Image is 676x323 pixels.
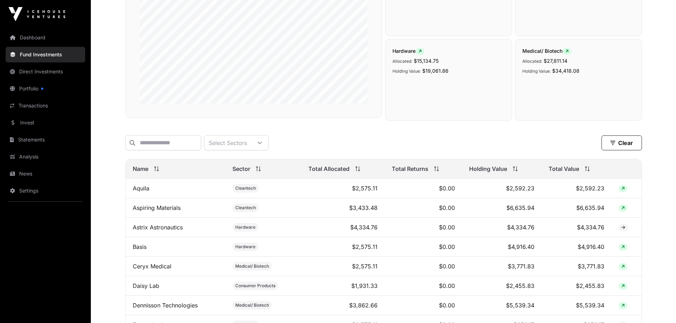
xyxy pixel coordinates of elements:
td: $4,916.40 [542,237,611,257]
td: $0.00 [385,276,462,296]
a: Aspiring Materials [133,204,181,211]
span: $34,418.08 [552,68,579,74]
td: $2,455.83 [462,276,542,296]
td: $3,433.48 [301,198,385,218]
span: Total Value [549,165,579,173]
td: $4,334.76 [542,218,611,237]
td: $4,334.76 [462,218,542,237]
span: Hardware [235,244,255,250]
a: Aquila [133,185,149,192]
span: Hardware [235,224,255,230]
span: Cleantech [235,185,256,191]
td: $0.00 [385,257,462,276]
span: Sector [232,165,250,173]
td: $0.00 [385,198,462,218]
span: $19,061.86 [422,68,449,74]
td: $0.00 [385,296,462,315]
td: $2,592.23 [462,179,542,198]
td: $2,575.11 [301,179,385,198]
span: Allocated: [392,59,412,64]
button: Clear [601,135,642,150]
a: Daisy Lab [133,282,159,289]
a: Statements [6,132,85,147]
a: Dashboard [6,30,85,45]
span: Holding Value: [522,68,551,74]
td: $3,862.66 [301,296,385,315]
span: Total Allocated [308,165,350,173]
span: Total Returns [392,165,428,173]
td: $3,771.83 [462,257,542,276]
a: Astrix Astronautics [133,224,183,231]
div: Select Sectors [204,135,251,150]
td: $5,539.34 [462,296,542,315]
td: $3,771.83 [542,257,611,276]
a: Invest [6,115,85,130]
span: $27,811.14 [544,58,567,64]
span: Allocated: [522,59,542,64]
td: $2,575.11 [301,257,385,276]
td: $6,635.94 [542,198,611,218]
td: $1,931.33 [301,276,385,296]
span: Consumer Products [235,283,275,289]
a: Transactions [6,98,85,113]
td: $0.00 [385,218,462,237]
a: Settings [6,183,85,199]
a: News [6,166,85,182]
td: $0.00 [385,179,462,198]
span: Hardware [392,48,424,54]
iframe: Chat Widget [641,289,676,323]
span: Holding Value [469,165,507,173]
a: Dennisson Technologies [133,302,198,309]
td: $5,539.34 [542,296,611,315]
td: $2,575.11 [301,237,385,257]
span: Medical/ Biotech [235,263,269,269]
td: $0.00 [385,237,462,257]
span: Name [133,165,148,173]
td: $6,635.94 [462,198,542,218]
span: $15,134.75 [414,58,439,64]
a: Portfolio [6,81,85,96]
td: $2,592.23 [542,179,611,198]
span: Cleantech [235,205,256,211]
a: Fund Investments [6,47,85,62]
span: Medical/ Biotech [235,302,269,308]
td: $4,916.40 [462,237,542,257]
td: $2,455.83 [542,276,611,296]
a: Basis [133,243,147,250]
a: Analysis [6,149,85,165]
span: Holding Value: [392,68,421,74]
img: Icehouse Ventures Logo [9,7,65,21]
a: Direct Investments [6,64,85,79]
td: $4,334.76 [301,218,385,237]
a: Ceryx Medical [133,263,171,270]
span: Medical/ Biotech [522,48,571,54]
